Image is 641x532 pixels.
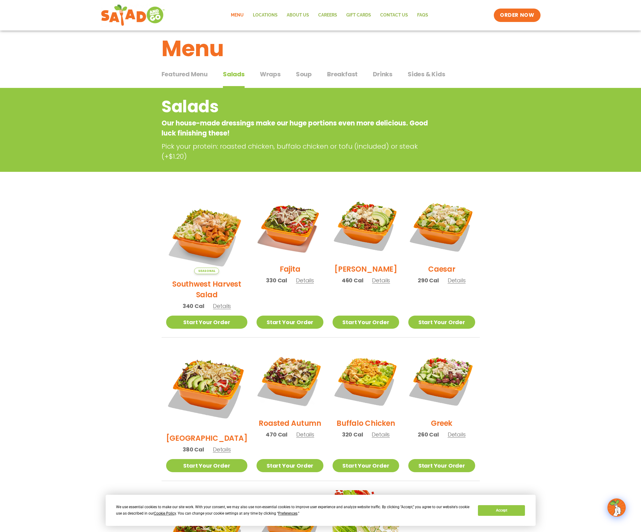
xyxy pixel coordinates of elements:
span: 290 Cal [418,276,439,284]
img: new-SAG-logo-768×292 [101,3,165,27]
span: Preferences [278,511,297,516]
a: Start Your Order [257,316,323,329]
span: Details [372,277,390,284]
img: Product photo for Cobb Salad [333,193,399,259]
span: 470 Cal [266,430,287,439]
span: Breakfast [327,70,358,79]
img: Product photo for Greek Salad [408,347,475,413]
a: About Us [282,8,314,22]
p: Pick your protein: roasted chicken, buffalo chicken or tofu (included) or steak (+$1.20) [162,141,433,161]
h2: Caesar [428,264,455,274]
p: Our house-made dressings make our huge portions even more delicious. Good luck finishing these! [162,118,431,138]
span: 320 Cal [342,430,363,439]
div: We use essential cookies to make our site work. With your consent, we may also use non-essential ... [116,504,471,517]
span: Seasonal [194,268,219,274]
a: Start Your Order [333,316,399,329]
a: Start Your Order [166,459,248,472]
a: FAQs [413,8,433,22]
span: ORDER NOW [500,12,534,19]
img: Product photo for Southwest Harvest Salad [166,193,248,274]
a: Careers [314,8,342,22]
span: Cookie Policy [154,511,176,516]
img: Product photo for Buffalo Chicken Salad [333,347,399,413]
div: Cookie Consent Prompt [106,495,536,526]
span: Salads [223,70,245,79]
a: Start Your Order [257,459,323,472]
h1: Menu [162,32,480,65]
a: Start Your Order [166,316,248,329]
h2: Salads [162,94,431,119]
button: Accept [478,505,525,516]
a: Start Your Order [333,459,399,472]
a: ORDER NOW [494,9,540,22]
h2: Roasted Autumn [259,418,321,429]
span: Details [296,431,314,438]
span: 380 Cal [183,445,204,454]
span: Soup [296,70,312,79]
a: Start Your Order [408,459,475,472]
span: 340 Cal [183,302,204,310]
img: Product photo for Roasted Autumn Salad [257,347,323,413]
span: 330 Cal [266,276,287,284]
a: Contact Us [376,8,413,22]
a: GIFT CARDS [342,8,376,22]
span: Details [296,277,314,284]
img: Product photo for Caesar Salad [408,193,475,259]
span: Drinks [373,70,392,79]
div: Tabbed content [162,67,480,88]
span: Details [372,431,390,438]
h2: [GEOGRAPHIC_DATA] [166,433,248,443]
h2: Fajita [280,264,300,274]
h2: Greek [431,418,452,429]
img: Product photo for Fajita Salad [257,193,323,259]
span: Details [213,446,231,453]
span: Details [213,302,231,310]
span: 260 Cal [418,430,439,439]
h2: Buffalo Chicken [337,418,395,429]
a: Menu [226,8,248,22]
nav: Menu [226,8,433,22]
span: Sides & Kids [408,70,445,79]
span: Featured Menu [162,70,208,79]
img: Product photo for BBQ Ranch Salad [166,347,248,428]
span: Wraps [260,70,281,79]
a: Start Your Order [408,316,475,329]
span: 460 Cal [342,276,363,284]
h2: Southwest Harvest Salad [166,279,248,300]
span: Details [448,277,466,284]
img: wpChatIcon [608,499,625,516]
a: Locations [248,8,282,22]
h2: [PERSON_NAME] [334,264,397,274]
span: Details [448,431,466,438]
